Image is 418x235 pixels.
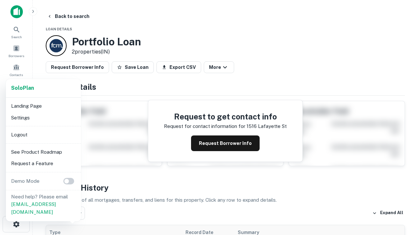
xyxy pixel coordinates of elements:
[8,112,78,124] li: Settings
[11,85,34,91] strong: Solo Plan
[11,201,56,215] a: [EMAIL_ADDRESS][DOMAIN_NAME]
[11,84,34,92] a: SoloPlan
[8,177,42,185] p: Demo Mode
[8,100,78,112] li: Landing Page
[8,146,78,158] li: See Product Roadmap
[385,183,418,214] iframe: Chat Widget
[11,193,76,216] p: Need help? Please email
[8,129,78,141] li: Logout
[8,158,78,169] li: Request a Feature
